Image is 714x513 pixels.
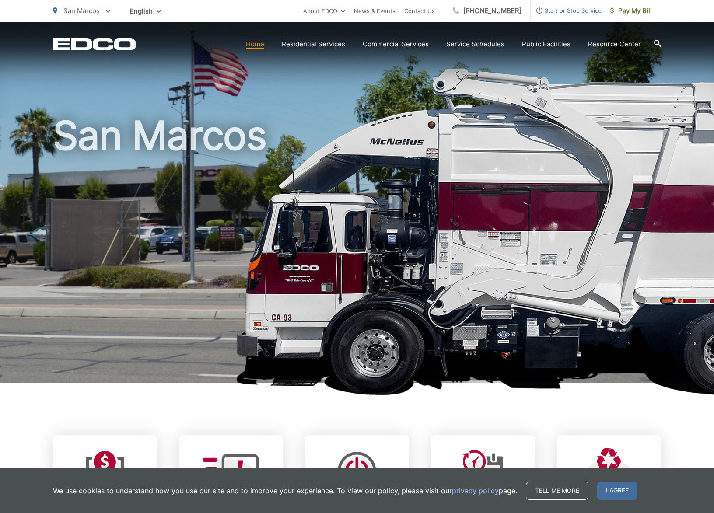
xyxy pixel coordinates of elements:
[404,6,435,16] a: Contact Us
[610,6,652,16] span: Pay My Bill
[446,39,504,49] a: Service Schedules
[363,39,429,49] a: Commercial Services
[53,114,661,391] h1: San Marcos
[588,39,641,49] a: Resource Center
[452,485,499,496] a: privacy policy
[522,39,570,49] a: Public Facilities
[63,7,100,15] span: San Marcos
[354,6,395,16] a: News & Events
[123,3,168,19] span: English
[526,482,588,500] a: Tell me more
[282,39,345,49] a: Residential Services
[303,6,345,16] a: About EDCO
[597,482,637,500] span: I agree
[53,38,136,50] a: EDCD logo. Return to the homepage.
[53,485,517,496] p: We use cookies to understand how you use our site and to improve your experience. To view our pol...
[246,39,264,49] a: Home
